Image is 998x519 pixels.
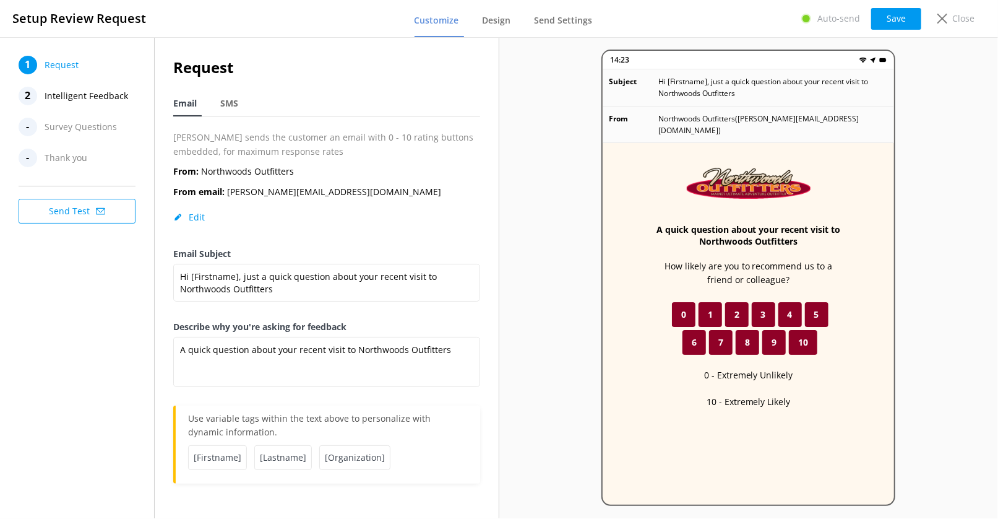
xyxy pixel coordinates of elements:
p: Use variable tags within the text above to personalize with dynamic information. [188,412,468,445]
span: Survey Questions [45,118,117,136]
span: 4 [788,308,793,321]
button: Send Test [19,199,136,224]
p: Hi [Firstname], just a quick question about your recent visit to Northwoods Outfitters [658,76,888,99]
div: - [19,118,37,136]
p: 0 - Extremely Unlikely [704,369,793,382]
p: Close [952,12,974,25]
b: From email: [173,186,225,198]
textarea: Hi [Firstname], just a quick question about your recent visit to Northwoods Outfitters [173,264,480,302]
span: 7 [718,336,723,349]
h3: A quick question about your recent visit to Northwoods Outfitters [652,224,845,247]
span: Send Settings [535,14,593,27]
div: - [19,149,37,167]
img: wifi.png [859,56,867,64]
span: 1 [708,308,713,321]
span: [Organization] [319,445,390,470]
img: battery.png [879,56,887,64]
span: Thank you [45,149,87,167]
span: [Lastname] [254,445,312,470]
span: 0 [681,308,686,321]
span: Email [173,97,197,110]
p: 10 - Extremely Likely [707,395,791,409]
span: 6 [692,336,697,349]
p: Auto-send [817,12,860,25]
p: How likely are you to recommend us to a friend or colleague? [652,259,845,287]
span: 8 [745,336,750,349]
span: 10 [798,336,808,349]
p: [PERSON_NAME] sends the customer an email with 0 - 10 rating buttons embedded, for maximum respon... [173,131,480,159]
p: Subject [609,76,658,99]
h3: Setup Review Request [12,9,146,28]
p: 14:23 [610,54,629,66]
p: Northwoods Outfitters [173,165,294,178]
span: Intelligent Feedback [45,87,128,105]
label: Describe why you're asking for feedback [173,320,480,334]
label: Email Subject [173,247,480,261]
span: 2 [734,308,739,321]
span: Request [45,56,79,74]
h2: Request [173,56,480,79]
img: 857-1758642931.png [687,168,811,199]
div: 1 [19,56,37,74]
button: Save [871,8,921,30]
span: 5 [814,308,819,321]
button: Edit [173,211,205,224]
p: Northwoods Outfitters ( [PERSON_NAME][EMAIL_ADDRESS][DOMAIN_NAME] ) [658,113,888,136]
span: 9 [772,336,776,349]
p: [PERSON_NAME][EMAIL_ADDRESS][DOMAIN_NAME] [173,185,441,199]
textarea: A quick question about your recent visit to Northwoods Outfitters [173,337,480,387]
p: From [609,113,658,136]
img: near-me.png [869,56,877,64]
b: From: [173,165,199,177]
span: Design [483,14,511,27]
span: [Firstname] [188,445,247,470]
div: 2 [19,87,37,105]
span: SMS [220,97,238,110]
span: 3 [761,308,766,321]
span: Customize [415,14,459,27]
